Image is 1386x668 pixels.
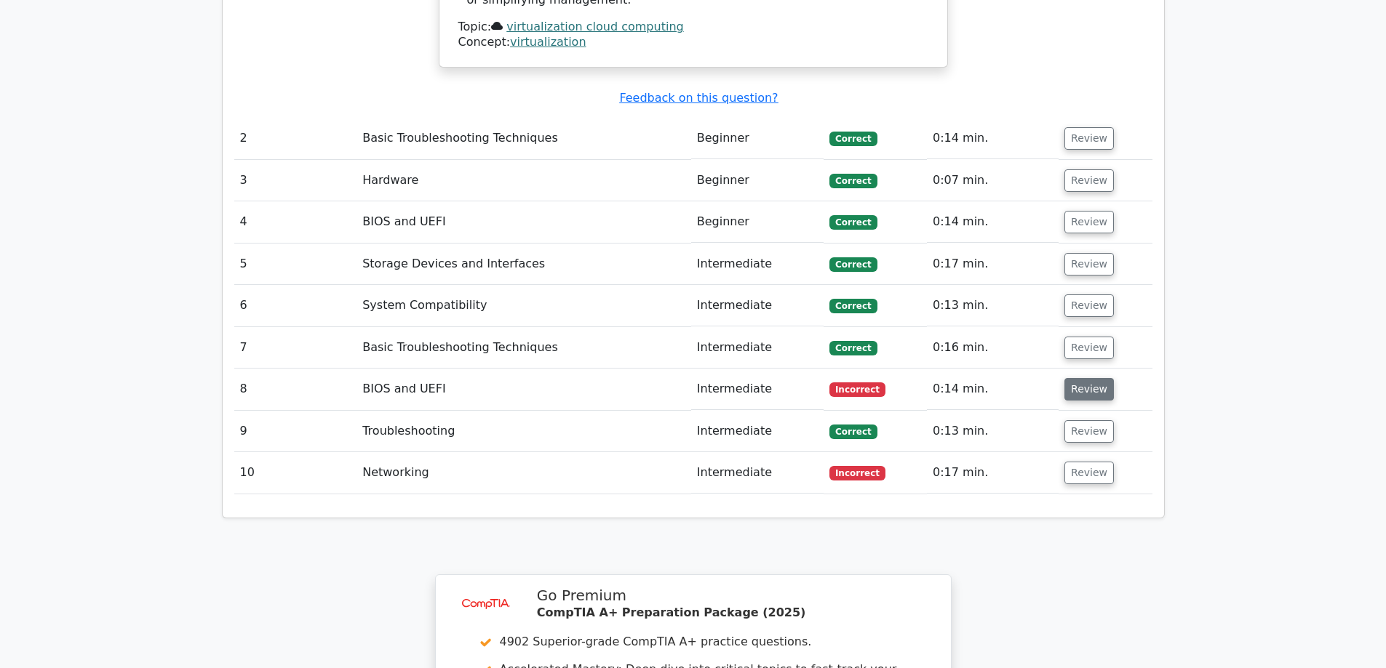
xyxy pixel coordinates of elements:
[1064,337,1114,359] button: Review
[357,411,691,452] td: Troubleshooting
[927,160,1059,201] td: 0:07 min.
[234,118,357,159] td: 2
[1064,294,1114,317] button: Review
[357,452,691,494] td: Networking
[458,35,928,50] div: Concept:
[234,160,357,201] td: 3
[927,244,1059,285] td: 0:17 min.
[234,327,357,369] td: 7
[510,35,586,49] a: virtualization
[234,201,357,243] td: 4
[1064,378,1114,401] button: Review
[234,285,357,326] td: 6
[691,411,824,452] td: Intermediate
[357,201,691,243] td: BIOS and UEFI
[829,341,877,355] span: Correct
[691,201,824,243] td: Beginner
[1064,462,1114,484] button: Review
[357,285,691,326] td: System Compatibility
[357,244,691,285] td: Storage Devices and Interfaces
[927,285,1059,326] td: 0:13 min.
[691,160,824,201] td: Beginner
[927,411,1059,452] td: 0:13 min.
[357,327,691,369] td: Basic Troubleshooting Techniques
[506,20,683,33] a: virtualization cloud computing
[1064,169,1114,192] button: Review
[829,382,885,397] span: Incorrect
[619,91,778,105] a: Feedback on this question?
[1064,253,1114,275] button: Review
[829,424,877,439] span: Correct
[927,201,1059,243] td: 0:14 min.
[829,466,885,480] span: Incorrect
[458,20,928,35] div: Topic:
[234,452,357,494] td: 10
[357,118,691,159] td: Basic Troubleshooting Techniques
[927,452,1059,494] td: 0:17 min.
[1064,127,1114,150] button: Review
[1064,420,1114,443] button: Review
[829,299,877,313] span: Correct
[829,174,877,188] span: Correct
[927,118,1059,159] td: 0:14 min.
[691,452,824,494] td: Intermediate
[691,118,824,159] td: Beginner
[829,257,877,272] span: Correct
[829,132,877,146] span: Correct
[927,369,1059,410] td: 0:14 min.
[357,369,691,410] td: BIOS and UEFI
[927,327,1059,369] td: 0:16 min.
[1064,211,1114,233] button: Review
[691,285,824,326] td: Intermediate
[691,369,824,410] td: Intermediate
[829,215,877,230] span: Correct
[691,327,824,369] td: Intermediate
[234,411,357,452] td: 9
[234,369,357,410] td: 8
[357,160,691,201] td: Hardware
[234,244,357,285] td: 5
[691,244,824,285] td: Intermediate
